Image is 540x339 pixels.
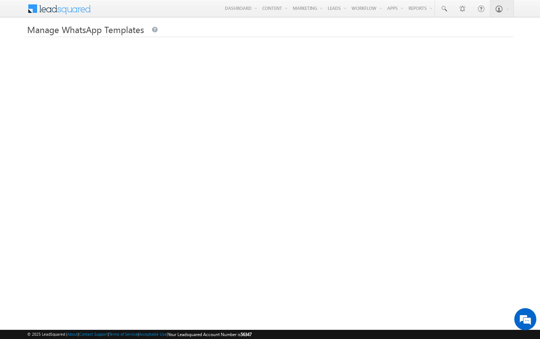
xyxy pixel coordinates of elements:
[27,24,144,35] span: Manage WhatsApp Templates
[168,332,252,337] span: Your Leadsquared Account Number is
[139,332,167,336] a: Acceptable Use
[79,332,108,336] a: Contact Support
[27,331,252,338] span: © 2025 LeadSquared | | | | |
[67,332,78,336] a: About
[241,332,252,337] span: 56347
[109,332,138,336] a: Terms of Service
